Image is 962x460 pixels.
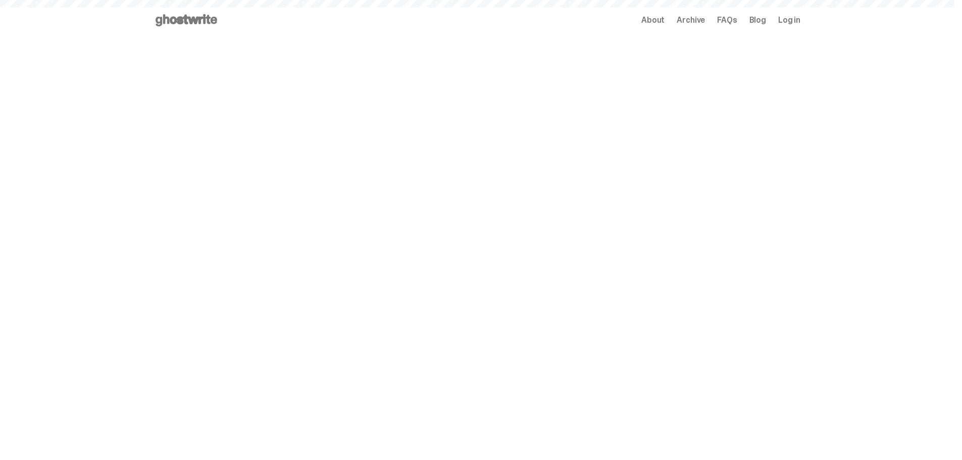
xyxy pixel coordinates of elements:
[717,16,737,24] a: FAQs
[641,16,665,24] a: About
[749,16,766,24] a: Blog
[778,16,800,24] a: Log in
[677,16,705,24] a: Archive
